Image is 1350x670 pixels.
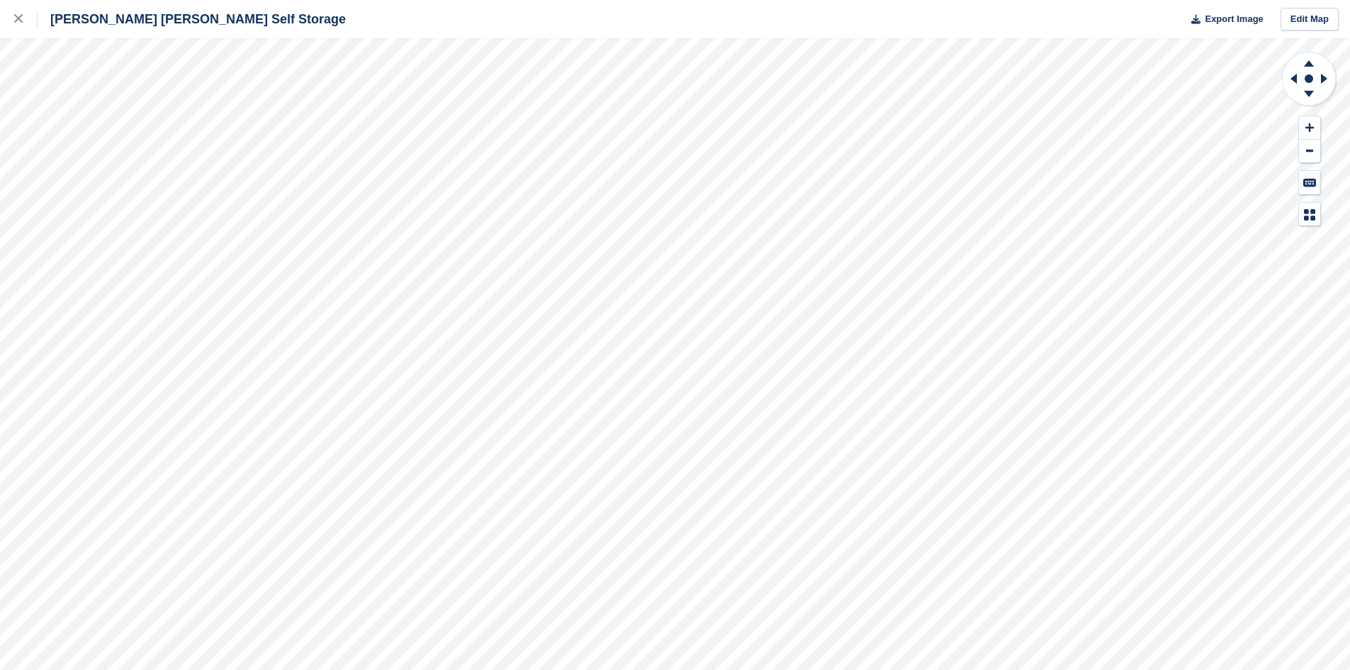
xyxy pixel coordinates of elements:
button: Zoom Out [1299,140,1320,163]
div: [PERSON_NAME] [PERSON_NAME] Self Storage [38,11,346,28]
a: Edit Map [1281,8,1339,31]
button: Zoom In [1299,116,1320,140]
span: Export Image [1205,12,1263,26]
button: Map Legend [1299,203,1320,226]
button: Keyboard Shortcuts [1299,171,1320,194]
button: Export Image [1183,8,1264,31]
